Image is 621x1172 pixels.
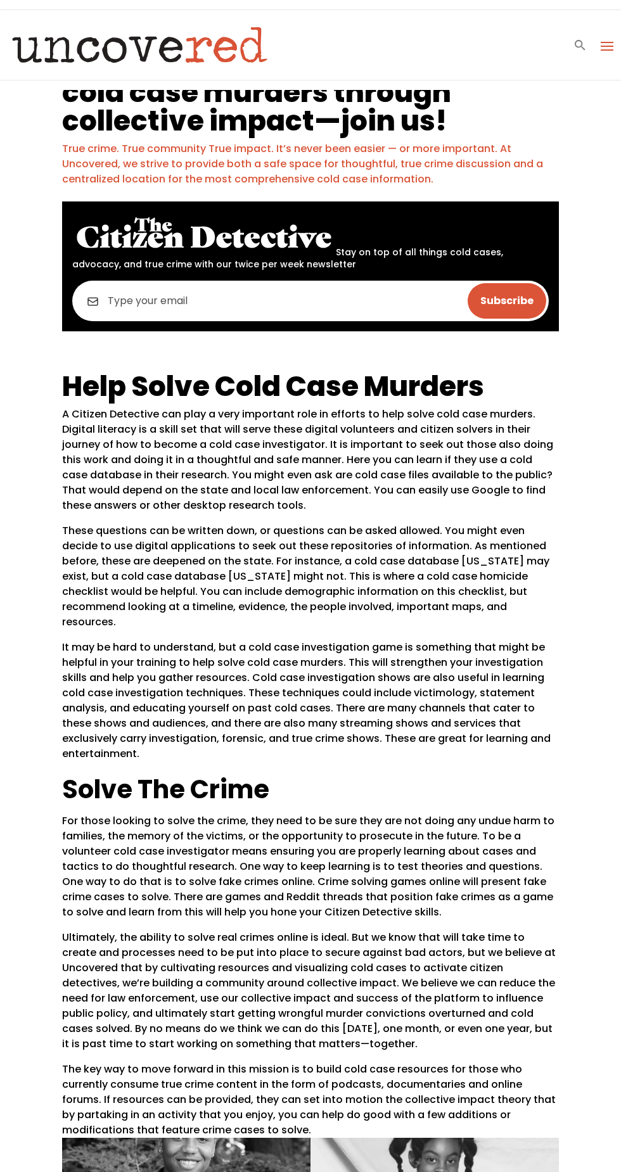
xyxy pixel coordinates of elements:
[62,407,559,523] p: A Citizen Detective can play a very important role in efforts to help solve cold case murders. Di...
[341,101,435,140] a: join us
[62,640,559,772] p: It may be hard to understand, but a cold case investigation game is something that might be helpf...
[62,372,559,407] h1: Help Solve Cold Case Murders
[468,283,546,319] input: Subscribe
[72,281,549,321] input: Type your email
[72,212,336,255] img: The Citizen Detective
[62,930,559,1062] p: Ultimately, the ability to solve real crimes online is ideal. But we know that will take time to ...
[62,813,559,930] p: For those looking to solve the crime, they need to be sure they are not doing any undue harm to f...
[62,1062,559,1138] p: The key way to move forward in this mission is to build cold case resources for those who current...
[62,141,543,186] a: True crime. True community True impact. It’s never been easier — or more important. At Uncovered,...
[62,772,559,813] h2: Solve The Crime
[62,523,559,640] p: These questions can be written down, or questions can be asked allowed. You might even decide to ...
[72,212,549,271] div: Stay on top of all things cold cases, advocacy, and true crime with our twice per week newsletter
